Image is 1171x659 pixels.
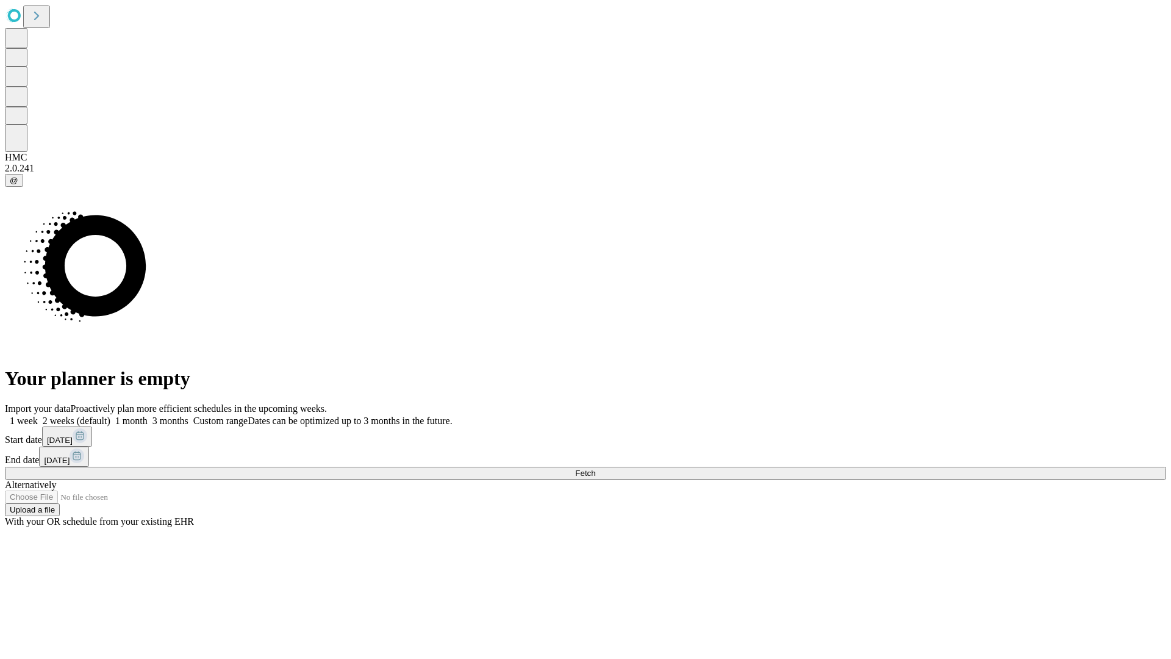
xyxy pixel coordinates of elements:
[43,416,110,426] span: 2 weeks (default)
[42,427,92,447] button: [DATE]
[5,427,1166,447] div: Start date
[10,176,18,185] span: @
[152,416,188,426] span: 3 months
[575,469,595,478] span: Fetch
[5,480,56,490] span: Alternatively
[5,467,1166,480] button: Fetch
[47,436,73,445] span: [DATE]
[5,367,1166,390] h1: Your planner is empty
[5,447,1166,467] div: End date
[39,447,89,467] button: [DATE]
[10,416,38,426] span: 1 week
[44,456,70,465] span: [DATE]
[5,503,60,516] button: Upload a file
[193,416,248,426] span: Custom range
[5,163,1166,174] div: 2.0.241
[115,416,148,426] span: 1 month
[5,174,23,187] button: @
[5,152,1166,163] div: HMC
[71,403,327,414] span: Proactively plan more efficient schedules in the upcoming weeks.
[248,416,452,426] span: Dates can be optimized up to 3 months in the future.
[5,516,194,527] span: With your OR schedule from your existing EHR
[5,403,71,414] span: Import your data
